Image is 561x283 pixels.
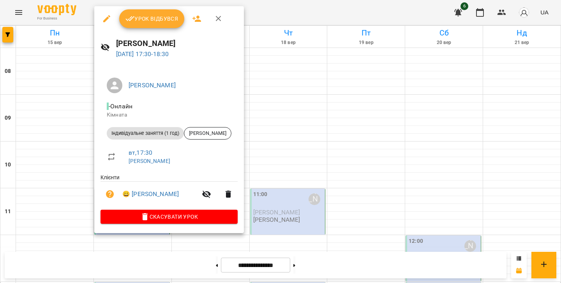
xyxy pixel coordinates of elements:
[129,81,176,89] a: [PERSON_NAME]
[107,103,134,110] span: - Онлайн
[101,210,238,224] button: Скасувати Урок
[101,185,119,203] button: Візит ще не сплачено. Додати оплату?
[184,130,231,137] span: [PERSON_NAME]
[184,127,231,140] div: [PERSON_NAME]
[116,50,169,58] a: [DATE] 17:30-18:30
[122,189,179,199] a: 😀 [PERSON_NAME]
[107,212,231,221] span: Скасувати Урок
[101,173,238,210] ul: Клієнти
[107,130,184,137] span: Індивідуальне заняття (1 год)
[107,111,231,119] p: Кімната
[129,149,152,156] a: вт , 17:30
[125,14,178,23] span: Урок відбувся
[119,9,185,28] button: Урок відбувся
[116,37,238,50] h6: [PERSON_NAME]
[129,158,170,164] a: [PERSON_NAME]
